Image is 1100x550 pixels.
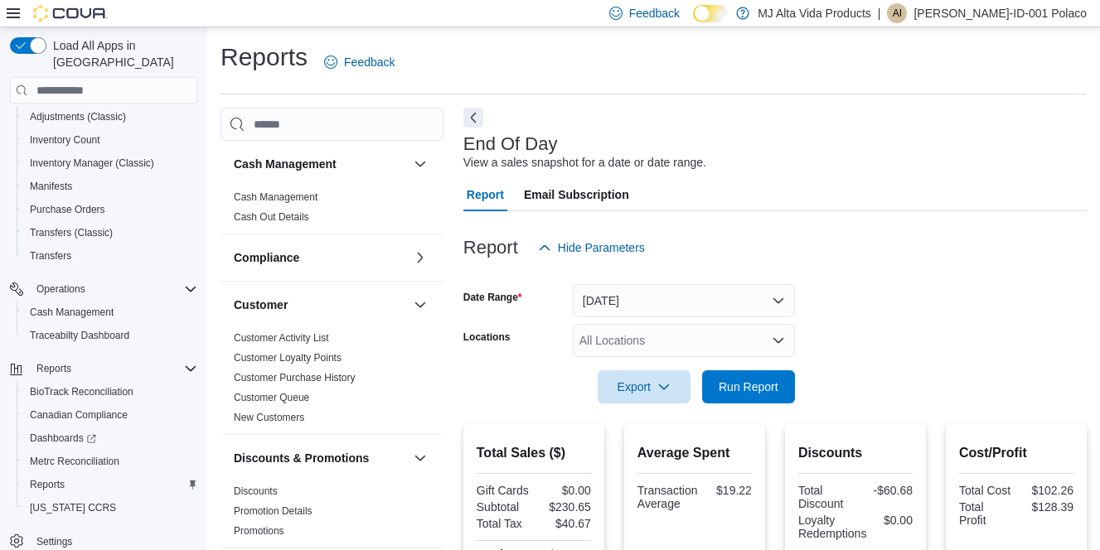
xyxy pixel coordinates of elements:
[887,3,907,23] div: Angelo-ID-001 Polaco
[30,385,133,398] span: BioTrack Reconciliation
[234,211,309,223] a: Cash Out Details
[23,246,197,266] span: Transfers
[467,178,504,211] span: Report
[30,203,105,216] span: Purchase Orders
[17,324,204,347] button: Traceabilty Dashboard
[234,191,317,203] a: Cash Management
[637,443,752,463] h2: Average Spent
[758,3,871,23] p: MJ Alta Vida Products
[1020,484,1073,497] div: $102.26
[234,485,278,497] a: Discounts
[234,391,309,404] span: Customer Queue
[959,484,1013,497] div: Total Cost
[23,475,197,495] span: Reports
[17,496,204,519] button: [US_STATE] CCRS
[30,306,114,319] span: Cash Management
[30,408,128,422] span: Canadian Compliance
[234,485,278,498] span: Discounts
[477,500,531,514] div: Subtotal
[463,108,483,128] button: Next
[558,239,645,256] span: Hide Parameters
[893,3,902,23] span: AI
[410,154,430,174] button: Cash Management
[23,302,197,322] span: Cash Management
[23,475,71,495] a: Reports
[23,176,79,196] a: Manifests
[234,249,299,266] h3: Compliance
[629,5,680,22] span: Feedback
[17,427,204,450] a: Dashboards
[23,130,197,150] span: Inventory Count
[798,484,852,510] div: Total Discount
[477,443,591,463] h2: Total Sales ($)
[234,331,329,345] span: Customer Activity List
[17,244,204,268] button: Transfers
[234,297,288,313] h3: Customer
[30,226,113,239] span: Transfers (Classic)
[234,371,356,384] span: Customer Purchase History
[637,484,698,510] div: Transaction Average
[719,379,778,395] span: Run Report
[46,37,197,70] span: Load All Apps in [GEOGRAPHIC_DATA]
[234,411,304,424] span: New Customers
[30,478,65,491] span: Reports
[608,370,681,403] span: Export
[234,372,356,384] a: Customer Purchase History
[798,443,913,463] h2: Discounts
[598,370,691,403] button: Export
[878,3,881,23] p: |
[913,3,1087,23] p: [PERSON_NAME]-ID-001 Polaco
[30,279,92,299] button: Operations
[234,156,407,172] button: Cash Management
[234,191,317,204] span: Cash Management
[23,153,197,173] span: Inventory Manager (Classic)
[23,428,197,448] span: Dashboards
[234,332,329,344] a: Customer Activity List
[23,223,119,243] a: Transfers (Classic)
[524,178,629,211] span: Email Subscription
[23,382,140,402] a: BioTrack Reconciliation
[30,249,71,263] span: Transfers
[234,524,284,538] span: Promotions
[23,326,136,345] a: Traceabilty Dashboard
[23,200,112,220] a: Purchase Orders
[859,484,913,497] div: -$60.68
[220,41,308,74] h1: Reports
[234,351,342,364] span: Customer Loyalty Points
[234,352,342,364] a: Customer Loyalty Points
[36,282,85,296] span: Operations
[30,359,78,379] button: Reports
[23,405,134,425] a: Canadian Compliance
[234,156,337,172] h3: Cash Management
[30,455,119,468] span: Metrc Reconciliation
[410,448,430,468] button: Discounts & Promotions
[410,295,430,315] button: Customer
[30,279,197,299] span: Operations
[36,362,71,375] span: Reports
[234,210,309,224] span: Cash Out Details
[23,428,103,448] a: Dashboards
[531,231,652,264] button: Hide Parameters
[410,248,430,268] button: Compliance
[477,517,531,530] div: Total Tax
[17,473,204,496] button: Reports
[234,505,313,517] a: Promotion Details
[463,238,518,258] h3: Report
[477,484,531,497] div: Gift Cards
[30,110,126,123] span: Adjustments (Classic)
[3,357,204,380] button: Reports
[463,134,558,154] h3: End Of Day
[23,130,107,150] a: Inventory Count
[17,380,204,403] button: BioTrack Reconciliation
[17,221,204,244] button: Transfers (Classic)
[23,451,126,471] a: Metrc Reconciliation
[317,46,401,79] a: Feedback
[702,370,795,403] button: Run Report
[30,359,197,379] span: Reports
[3,277,204,301] button: Operations
[693,5,728,22] input: Dark Mode
[17,105,204,128] button: Adjustments (Classic)
[537,517,591,530] div: $40.67
[234,525,284,537] a: Promotions
[1020,500,1073,514] div: $128.39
